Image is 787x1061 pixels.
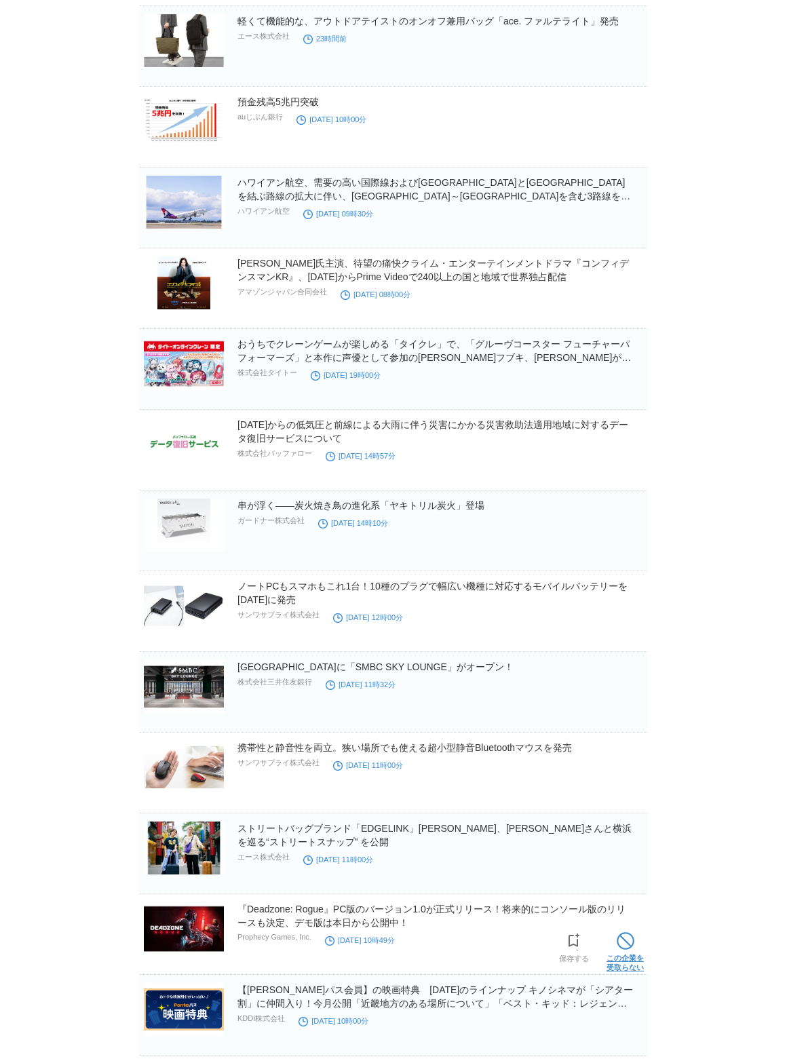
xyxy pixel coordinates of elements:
a: ノートPCもスマホもこれ1台！10種のプラグで幅広い機種に対応するモバイルバッテリーを[DATE]に発売 [237,581,628,605]
a: ストリートバッグブランド「EDGELINK」[PERSON_NAME]、[PERSON_NAME]さんと横浜を巡る“ストリートスナップ” を公開 [237,823,632,847]
a: ハワイアン航空、需要の高い国際線および[GEOGRAPHIC_DATA]と[GEOGRAPHIC_DATA]を結ぶ路線の拡大に伴い、[GEOGRAPHIC_DATA]～[GEOGRAPHIC_D... [237,177,630,215]
time: [DATE] 14時10分 [318,519,388,527]
a: この企業を受取らない [607,929,644,972]
img: 41970-595-2b6b9db6cc6121740e920a431d6f8e76-980x551.jpg [144,337,224,390]
time: [DATE] 12時00分 [333,613,403,621]
img: 91460-7-f4dfdc288748759783d9a4f03949dd5f-1500x1500.jpg [144,499,224,552]
time: [DATE] 11時32分 [326,680,396,689]
time: [DATE] 10時00分 [296,115,366,123]
p: アマゾンジャパン合同会社 [237,287,327,297]
a: おうちでクレーンゲームが楽しめる「タイクレ」で、「グルーヴコースター フューチャーパフォーマーズ」と本作に声優として参加の[PERSON_NAME]フブキ、[PERSON_NAME]がコラボした... [237,339,631,377]
p: 株式会社三井住友銀行 [237,677,312,687]
time: [DATE] 09時30分 [303,210,373,218]
p: サンワサプライ株式会社 [237,758,320,768]
img: 167689-1-15cb4073ded889ae4917a940cb13ccb9-1280x720.jpg [144,902,224,955]
p: Prophecy Games, Inc. [237,933,311,941]
time: [DATE] 11時00分 [303,855,373,864]
img: 34485-1236-f1634d533890683bb1290b537a3b60ff-800x419.png [144,983,224,1036]
a: 【[PERSON_NAME]パス会員】の映画特典 [DATE]のラインナップ キノシネマが「シアター割」に仲間入り！今月公開「近畿地方のある場所について」「ベスト・キッド：レジェンズ」がオトクに... [237,984,633,1022]
img: 11495-5508-d7b2fafb76494e6bbff59b7a81800fac-800x400.jpg [144,579,224,632]
img: 157856-3-e7e96deeb54c74af25602169bc242a73-2024x1424.png [144,176,224,229]
time: 23時間前 [303,35,347,43]
a: [GEOGRAPHIC_DATA]に「SMBC SKY LOUNGE」がオープン！ [237,661,514,672]
p: 株式会社バッファロー [237,448,312,459]
a: 預金残高5兆円突破 [237,96,319,107]
a: 保存する [559,929,589,963]
a: 『Deadzone: Rogue』PC版のバージョン1.0が正式リリース！将来的にコンソール版のリリースも決定、デモ版は本日から公開中！ [237,904,626,928]
a: [PERSON_NAME]氏主演、待望の痛快クライム・エンターテインメントドラマ『コンフィデンスマンKR』、[DATE]からPrime Videoで240以上の国と地域で世界独占配信 [237,258,629,282]
img: 軽くて機能的な、アウトドアテイストのオンオフ兼用バッグ「ace. ファルテライト」発売 [144,14,224,67]
time: [DATE] 19時00分 [311,371,381,379]
time: [DATE] 10時00分 [299,1017,368,1025]
img: 134306-78-8c721ad76b7bd4777a0c965e06f582ac-1264x661.png [144,660,224,713]
p: ガードナー株式会社 [237,516,305,526]
time: [DATE] 10時49分 [325,936,395,944]
time: [DATE] 14時57分 [326,452,396,460]
time: [DATE] 08時00分 [341,290,410,298]
p: KDDI株式会社 [237,1014,285,1024]
img: 26860-495-f2a5c5d17e35dcd49367918a234cb3c0-1623x963.png [144,95,224,148]
a: [DATE]からの低気圧と前線による大雨に伴う災害にかかる災害救助法適用地域に対するデータ復旧サービスについて [237,419,628,444]
img: 11495-5507-1da74b2474f3605a44428d71203e9b17-1200x630.jpg [144,741,224,794]
img: 4612-2038-43156f048d39f521ff0fd3690379e359-1500x1500.jpg [144,256,224,309]
p: ハワイアン航空 [237,206,290,216]
time: [DATE] 11時00分 [333,761,403,769]
p: auじぶん銀行 [237,112,283,122]
img: 17378-332-d1ca730b417e38fc52dba091d01e3b0d-720x540.jpg [144,418,224,471]
p: エース株式会社 [237,852,290,862]
p: 株式会社タイトー [237,368,297,378]
a: 軽くて機能的な、アウトドアテイストのオンオフ兼用バッグ「ace. ファルテライト」発売 [237,16,619,26]
a: 携帯性と静音性を両立。狭い場所でも使える超小型静音Bluetoothマウスを発売 [237,742,572,753]
a: 串が浮く――炭火焼き鳥の進化系「ヤキトリル炭火」登場 [237,500,484,511]
p: エース株式会社 [237,31,290,41]
img: 15319-733-d91c154c17e74e69df17bd4f6599c5c1-1772x1299.jpg [144,822,224,874]
p: サンワサプライ株式会社 [237,610,320,620]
